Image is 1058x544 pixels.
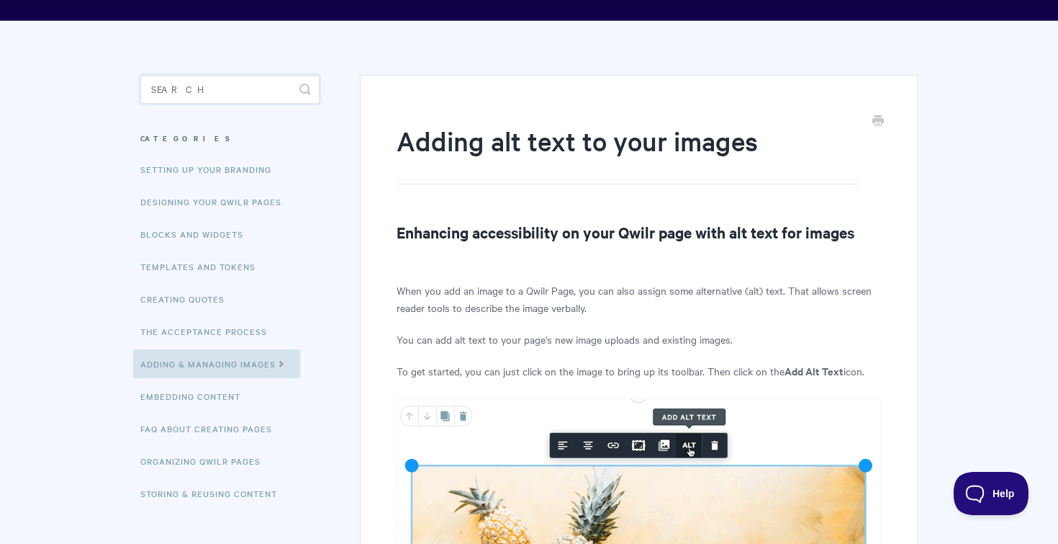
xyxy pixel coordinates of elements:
[785,363,844,378] strong: Add Alt Text
[140,285,235,313] a: Creating Quotes
[140,220,254,249] a: Blocks and Widgets
[397,122,859,184] h1: Adding alt text to your images
[133,349,300,378] a: Adding & Managing Images
[140,479,288,508] a: Storing & Reusing Content
[872,114,884,130] a: Print this Article
[140,252,266,281] a: Templates and Tokens
[397,362,881,380] p: To get started, you can just click on the image to bring up its toolbar. Then click on the icon.
[140,125,320,151] h3: Categories
[397,331,881,348] p: You can add alt text to your page's new image uploads and existing images.
[140,414,283,443] a: FAQ About Creating Pages
[140,317,278,346] a: The Acceptance Process
[140,187,292,216] a: Designing Your Qwilr Pages
[954,472,1029,515] iframe: Toggle Customer Support
[397,220,881,244] h2: Enhancing accessibility on your Qwilr page with alt text for images
[397,282,881,316] p: When you add an image to a Qwilr Page, you can also assign some alternative (alt) text. That allo...
[140,75,320,104] input: Search
[140,155,282,184] a: Setting up your Branding
[140,447,271,476] a: Organizing Qwilr Pages
[140,382,251,411] a: Embedding Content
